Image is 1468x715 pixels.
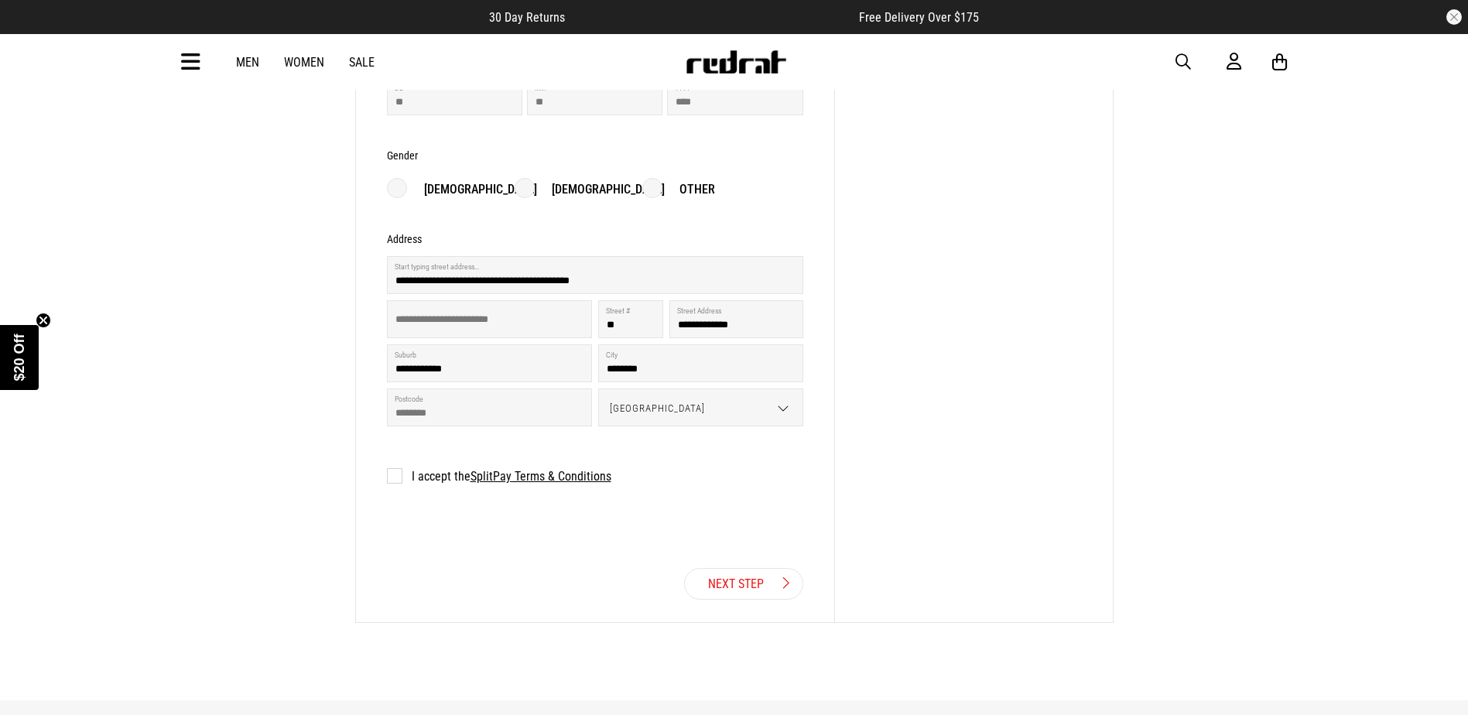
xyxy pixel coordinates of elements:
[859,10,979,25] span: Free Delivery Over $175
[536,180,665,199] p: [DEMOGRAPHIC_DATA]
[489,10,565,25] span: 30 Day Returns
[349,55,375,70] a: Sale
[284,55,324,70] a: Women
[36,313,51,328] button: Close teaser
[684,568,803,600] a: Next Step
[596,9,828,25] iframe: Customer reviews powered by Trustpilot
[409,180,537,199] p: [DEMOGRAPHIC_DATA]
[387,233,422,245] h3: Address
[685,50,787,74] img: Redrat logo
[664,180,715,199] p: Other
[387,469,611,484] label: I accept the
[599,389,792,427] span: [GEOGRAPHIC_DATA]
[471,469,611,484] a: SplitPay Terms & Conditions
[12,6,59,53] button: Open LiveChat chat widget
[387,149,418,162] h3: Gender
[236,55,259,70] a: Men
[12,334,27,381] span: $20 Off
